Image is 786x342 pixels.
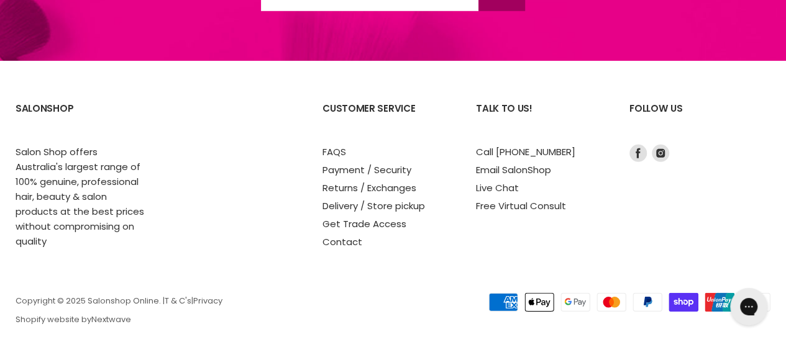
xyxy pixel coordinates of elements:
[193,295,222,307] a: Privacy
[322,199,425,212] a: Delivery / Store pickup
[16,93,144,145] h2: SalonShop
[476,181,519,194] a: Live Chat
[476,145,575,158] a: Call [PHONE_NUMBER]
[629,93,770,145] h2: Follow us
[476,93,605,145] h2: Talk to us!
[476,163,551,176] a: Email SalonShop
[322,235,362,248] a: Contact
[165,295,191,307] a: T & C's
[322,217,406,230] a: Get Trade Access
[322,163,411,176] a: Payment / Security
[16,145,144,249] p: Salon Shop offers Australia's largest range of 100% genuine, professional hair, beauty & salon pr...
[724,284,774,330] iframe: Gorgias live chat messenger
[16,297,461,325] p: Copyright © 2025 Salonshop Online. | | Shopify website by
[322,181,416,194] a: Returns / Exchanges
[322,145,346,158] a: FAQS
[476,199,566,212] a: Free Virtual Consult
[91,313,131,325] a: Nextwave
[322,93,451,145] h2: Customer Service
